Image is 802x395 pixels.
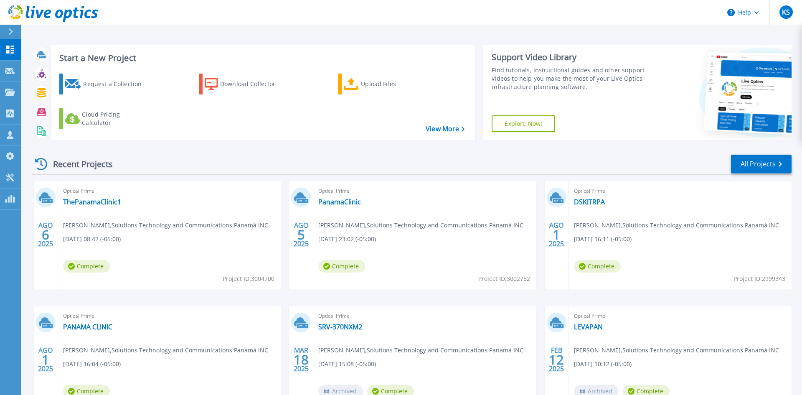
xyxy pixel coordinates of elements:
a: Download Collector [199,74,292,94]
span: [DATE] 10:12 (-05:00) [574,359,632,369]
a: ThePanamaClinic1 [63,198,121,206]
div: MAR 2025 [293,344,309,375]
span: [DATE] 15:08 (-05:00) [318,359,376,369]
a: PANAMA CLINIC [63,323,112,331]
span: [PERSON_NAME] , Solutions Technology and Communications Panamá INC [63,346,268,355]
a: All Projects [731,155,792,173]
span: Project ID: 3004700 [223,274,274,283]
span: Optical Prime [318,311,531,321]
span: Project ID: 2999343 [733,274,785,283]
span: [DATE] 08:42 (-05:00) [63,234,121,244]
a: PanamaClinic [318,198,361,206]
div: FEB 2025 [548,344,564,375]
span: 5 [297,231,305,238]
div: Request a Collection [83,76,150,92]
div: Cloud Pricing Calculator [82,110,149,127]
span: [PERSON_NAME] , Solutions Technology and Communications Panamá INC [63,221,268,230]
a: SRV-370NXM2 [318,323,362,331]
span: Optical Prime [574,311,787,321]
a: Explore Now! [492,115,555,132]
span: 1 [553,231,560,238]
div: Recent Projects [32,154,124,174]
div: AGO 2025 [38,344,53,375]
span: Complete [574,260,621,273]
a: DSKITRPA [574,198,605,206]
span: [DATE] 23:02 (-05:00) [318,234,376,244]
a: LEVAPAN [574,323,603,331]
span: [DATE] 16:04 (-05:00) [63,359,121,369]
a: Request a Collection [59,74,152,94]
span: [PERSON_NAME] , Solutions Technology and Communications Panamá INC [318,221,523,230]
a: Upload Files [338,74,431,94]
span: 12 [549,356,564,363]
span: KS [782,9,790,15]
span: Project ID: 3002752 [478,274,530,283]
span: Optical Prime [574,186,787,196]
span: Complete [318,260,365,273]
div: AGO 2025 [548,219,564,250]
span: [PERSON_NAME] , Solutions Technology and Communications Panamá INC [318,346,523,355]
div: AGO 2025 [38,219,53,250]
span: [PERSON_NAME] , Solutions Technology and Communications Panamá INC [574,346,779,355]
span: Optical Prime [63,186,276,196]
div: Download Collector [220,76,287,92]
span: [PERSON_NAME] , Solutions Technology and Communications Panamá INC [574,221,779,230]
span: Complete [63,260,110,273]
span: Optical Prime [318,186,531,196]
span: 6 [42,231,49,238]
div: Support Video Library [492,52,649,63]
span: [DATE] 16:11 (-05:00) [574,234,632,244]
div: AGO 2025 [293,219,309,250]
a: View More [426,125,464,133]
span: Optical Prime [63,311,276,321]
div: Upload Files [361,76,428,92]
span: 18 [294,356,309,363]
a: Cloud Pricing Calculator [59,108,152,129]
span: 1 [42,356,49,363]
h3: Start a New Project [59,54,464,63]
div: Find tutorials, instructional guides and other support videos to help you make the most of your L... [492,66,649,91]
